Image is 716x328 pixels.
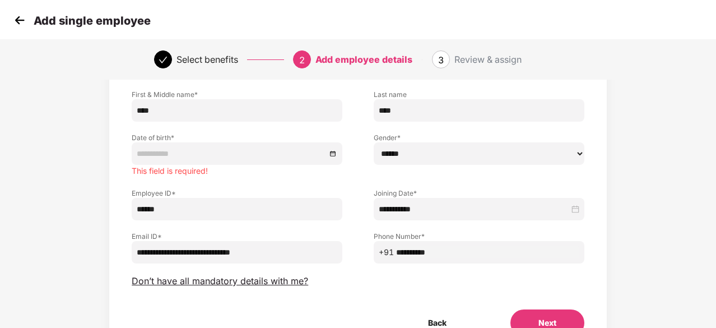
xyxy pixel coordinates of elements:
[315,50,412,68] div: Add employee details
[132,166,208,175] span: This field is required!
[374,232,584,241] label: Phone Number
[438,54,444,66] span: 3
[11,12,28,29] img: svg+xml;base64,PHN2ZyB4bWxucz0iaHR0cDovL3d3dy53My5vcmcvMjAwMC9zdmciIHdpZHRoPSIzMCIgaGVpZ2h0PSIzMC...
[299,54,305,66] span: 2
[132,232,342,241] label: Email ID
[454,50,522,68] div: Review & assign
[176,50,238,68] div: Select benefits
[374,133,584,142] label: Gender
[159,56,168,64] span: check
[132,133,342,142] label: Date of birth
[132,90,342,99] label: First & Middle name
[132,188,342,198] label: Employee ID
[34,14,151,27] p: Add single employee
[374,90,584,99] label: Last name
[374,188,584,198] label: Joining Date
[132,275,308,287] span: Don’t have all mandatory details with me?
[379,246,394,258] span: +91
